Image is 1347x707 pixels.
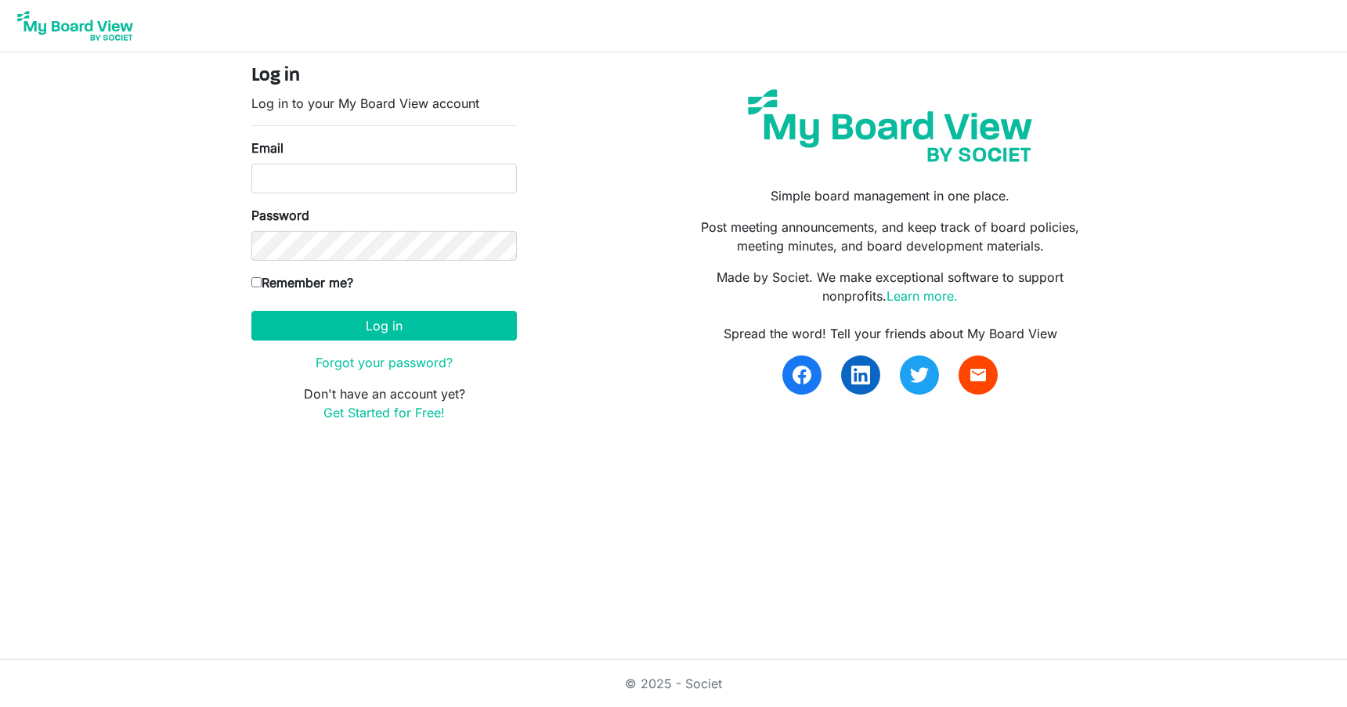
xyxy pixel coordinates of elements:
[969,366,988,384] span: email
[251,65,517,88] h4: Log in
[251,139,283,157] label: Email
[959,355,998,395] a: email
[685,186,1096,205] p: Simple board management in one place.
[910,366,929,384] img: twitter.svg
[316,355,453,370] a: Forgot your password?
[323,405,445,420] a: Get Started for Free!
[736,78,1044,174] img: my-board-view-societ.svg
[251,206,309,225] label: Password
[625,676,722,691] a: © 2025 - Societ
[251,277,262,287] input: Remember me?
[251,94,517,113] p: Log in to your My Board View account
[251,273,353,292] label: Remember me?
[251,384,517,422] p: Don't have an account yet?
[685,324,1096,343] div: Spread the word! Tell your friends about My Board View
[685,218,1096,255] p: Post meeting announcements, and keep track of board policies, meeting minutes, and board developm...
[793,366,811,384] img: facebook.svg
[251,311,517,341] button: Log in
[685,268,1096,305] p: Made by Societ. We make exceptional software to support nonprofits.
[13,6,138,45] img: My Board View Logo
[851,366,870,384] img: linkedin.svg
[887,288,958,304] a: Learn more.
